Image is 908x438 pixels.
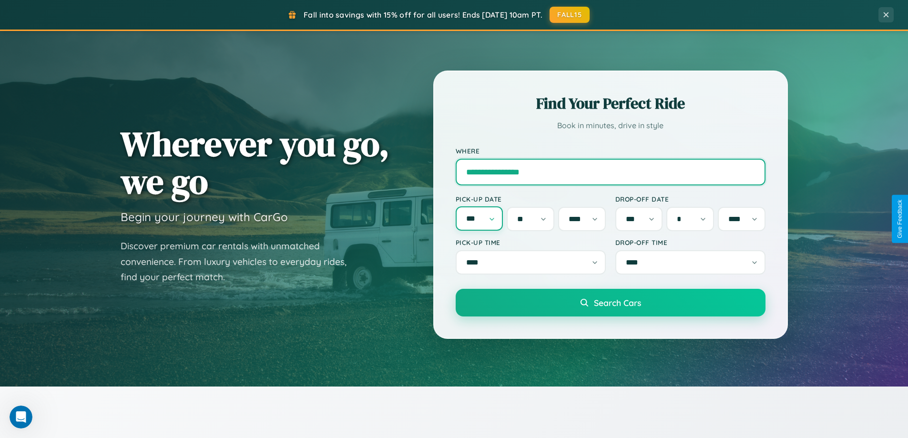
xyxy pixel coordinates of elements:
[615,238,765,246] label: Drop-off Time
[10,406,32,428] iframe: Intercom live chat
[615,195,765,203] label: Drop-off Date
[456,289,765,316] button: Search Cars
[456,238,606,246] label: Pick-up Time
[456,147,765,155] label: Where
[304,10,542,20] span: Fall into savings with 15% off for all users! Ends [DATE] 10am PT.
[594,297,641,308] span: Search Cars
[121,210,288,224] h3: Begin your journey with CarGo
[550,7,590,23] button: FALL15
[456,93,765,114] h2: Find Your Perfect Ride
[456,195,606,203] label: Pick-up Date
[897,200,903,238] div: Give Feedback
[121,238,359,285] p: Discover premium car rentals with unmatched convenience. From luxury vehicles to everyday rides, ...
[456,119,765,132] p: Book in minutes, drive in style
[121,125,389,200] h1: Wherever you go, we go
